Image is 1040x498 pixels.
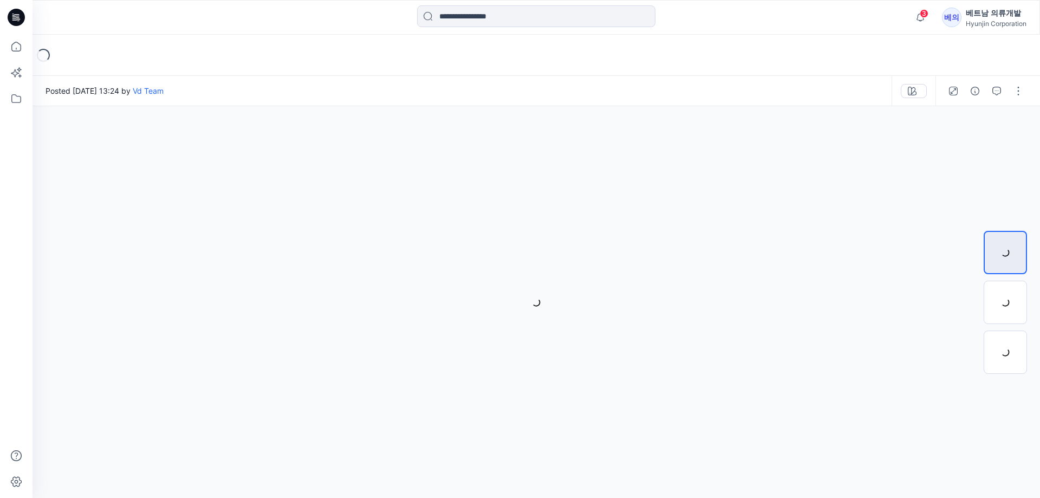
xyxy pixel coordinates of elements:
span: 3 [920,9,928,18]
div: 베의 [942,8,961,27]
div: 베트남 의류개발 [966,7,1026,20]
a: Vd Team [133,86,164,95]
button: Details [966,82,984,100]
div: Hyunjin Corporation [966,20,1026,28]
span: Posted [DATE] 13:24 by [45,85,164,96]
